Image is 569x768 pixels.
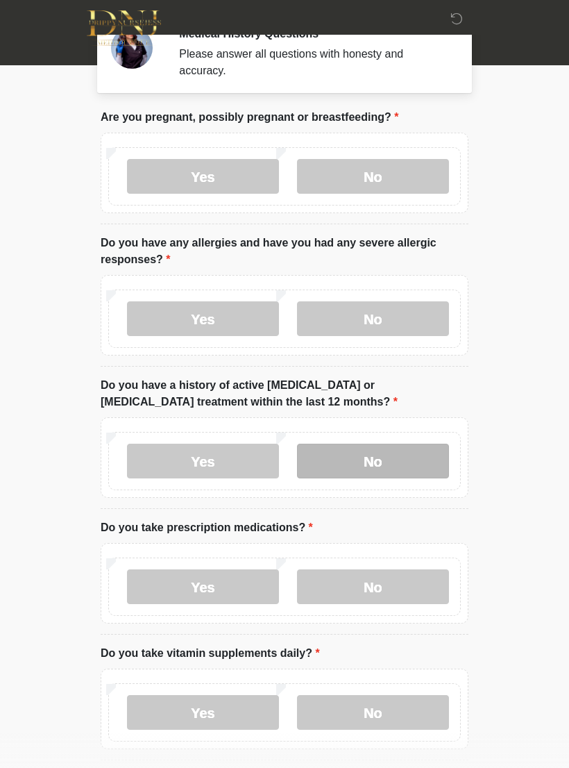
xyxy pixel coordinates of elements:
[101,235,468,268] label: Do you have any allergies and have you had any severe allergic responses?
[297,695,449,730] label: No
[297,301,449,336] label: No
[101,377,468,410] label: Do you have a history of active [MEDICAL_DATA] or [MEDICAL_DATA] treatment within the last 12 mon...
[127,444,279,478] label: Yes
[101,645,320,662] label: Do you take vitamin supplements daily?
[87,10,161,46] img: DNJ Med Boutique Logo
[101,519,313,536] label: Do you take prescription medications?
[297,569,449,604] label: No
[297,444,449,478] label: No
[297,159,449,194] label: No
[101,109,398,126] label: Are you pregnant, possibly pregnant or breastfeeding?
[127,159,279,194] label: Yes
[127,695,279,730] label: Yes
[127,301,279,336] label: Yes
[179,46,448,79] div: Please answer all questions with honesty and accuracy.
[127,569,279,604] label: Yes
